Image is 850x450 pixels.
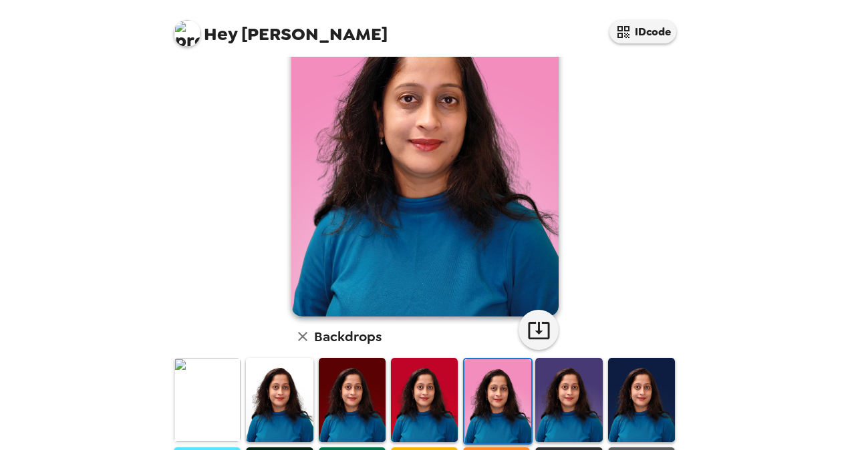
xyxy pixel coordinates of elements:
[609,20,676,43] button: IDcode
[174,358,241,441] img: Original
[204,22,237,46] span: Hey
[174,20,200,47] img: profile pic
[314,326,382,347] h6: Backdrops
[174,13,388,43] span: [PERSON_NAME]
